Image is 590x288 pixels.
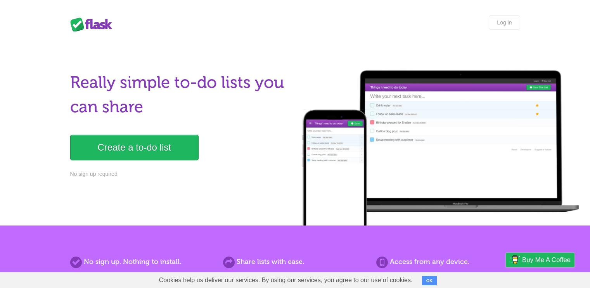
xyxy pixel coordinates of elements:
[376,257,520,267] h2: Access from any device.
[522,253,571,267] span: Buy me a coffee
[70,17,117,31] div: Flask Lists
[223,257,367,267] h2: Share lists with ease.
[70,170,291,178] p: No sign up required
[489,16,520,29] a: Log in
[510,253,520,266] img: Buy me a coffee
[151,272,420,288] span: Cookies help us deliver our services. By using our services, you agree to our use of cookies.
[70,135,199,160] a: Create a to-do list
[70,70,291,119] h1: Really simple to-do lists you can share
[422,276,437,285] button: OK
[70,257,214,267] h2: No sign up. Nothing to install.
[506,253,574,267] a: Buy me a coffee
